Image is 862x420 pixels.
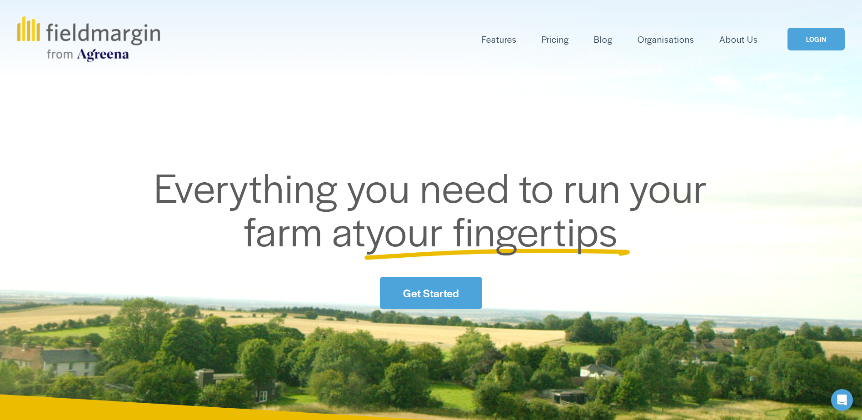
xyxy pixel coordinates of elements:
a: LOGIN [787,28,845,51]
span: Everything you need to run your farm at [154,158,717,258]
a: Pricing [542,32,569,47]
a: About Us [719,32,758,47]
span: Features [482,33,517,46]
div: Open Intercom Messenger [831,389,853,411]
span: your fingertips [366,201,618,258]
a: Blog [594,32,613,47]
a: folder dropdown [482,32,517,47]
a: Get Started [380,277,482,309]
img: fieldmargin.com [17,16,160,62]
a: Organisations [638,32,694,47]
